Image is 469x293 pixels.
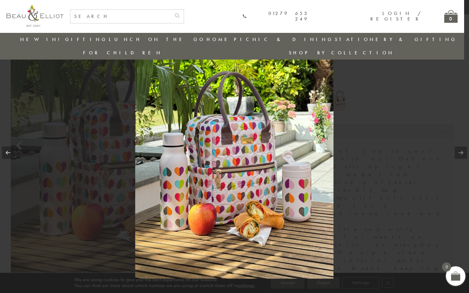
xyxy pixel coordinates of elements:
[7,5,64,27] img: logo
[442,262,451,272] span: 0
[109,36,205,43] a: Lunch On The Go
[242,11,309,22] a: 01279 653 249
[65,36,107,43] a: Gifting
[335,36,457,43] a: Stationery & Gifting
[206,36,233,43] a: Home
[20,36,64,43] a: New in!
[135,14,334,279] img: 5-scaled.jpg
[2,146,14,159] a: Previous
[83,49,162,56] a: For Children
[70,10,171,23] input: SEARCH
[289,49,394,56] a: Shop by collection
[370,10,421,22] a: Login / Register
[234,36,334,43] a: Picnic & Dining
[444,10,458,23] a: 0
[455,146,467,159] a: Next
